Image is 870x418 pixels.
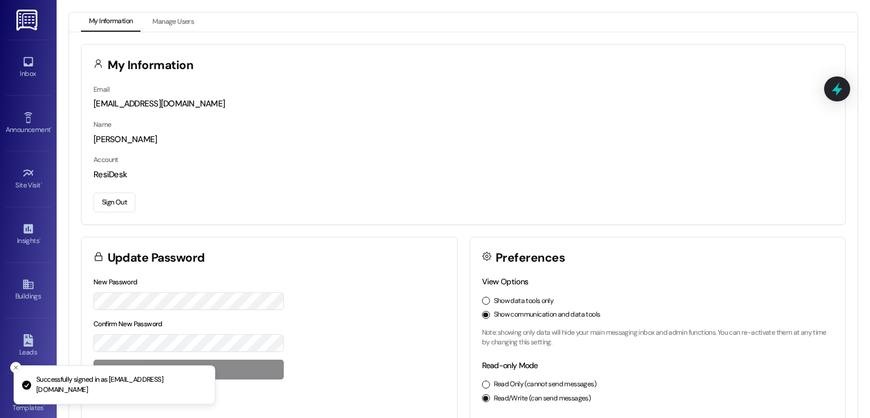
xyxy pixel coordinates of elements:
[93,85,109,94] label: Email
[494,379,596,390] label: Read Only (cannot send messages)
[93,193,135,212] button: Sign Out
[494,394,591,404] label: Read/Write (can send messages)
[494,310,600,320] label: Show communication and data tools
[482,276,528,287] label: View Options
[36,375,206,395] p: Successfully signed in as [EMAIL_ADDRESS][DOMAIN_NAME]
[6,219,51,250] a: Insights •
[93,120,112,129] label: Name
[93,155,118,164] label: Account
[44,402,45,410] span: •
[144,12,202,32] button: Manage Users
[39,235,41,243] span: •
[93,98,833,110] div: [EMAIL_ADDRESS][DOMAIN_NAME]
[494,296,554,306] label: Show data tools only
[93,319,163,329] label: Confirm New Password
[496,252,565,264] h3: Preferences
[6,386,51,417] a: Templates •
[108,252,205,264] h3: Update Password
[50,124,52,132] span: •
[93,169,833,181] div: ResiDesk
[81,12,140,32] button: My Information
[482,328,834,348] p: Note: showing only data will hide your main messaging inbox and admin functions. You can re-activ...
[108,59,194,71] h3: My Information
[93,278,138,287] label: New Password
[482,360,538,370] label: Read-only Mode
[6,52,51,83] a: Inbox
[41,180,42,187] span: •
[16,10,40,31] img: ResiDesk Logo
[6,275,51,305] a: Buildings
[6,331,51,361] a: Leads
[93,134,833,146] div: [PERSON_NAME]
[6,164,51,194] a: Site Visit •
[10,362,22,373] button: Close toast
